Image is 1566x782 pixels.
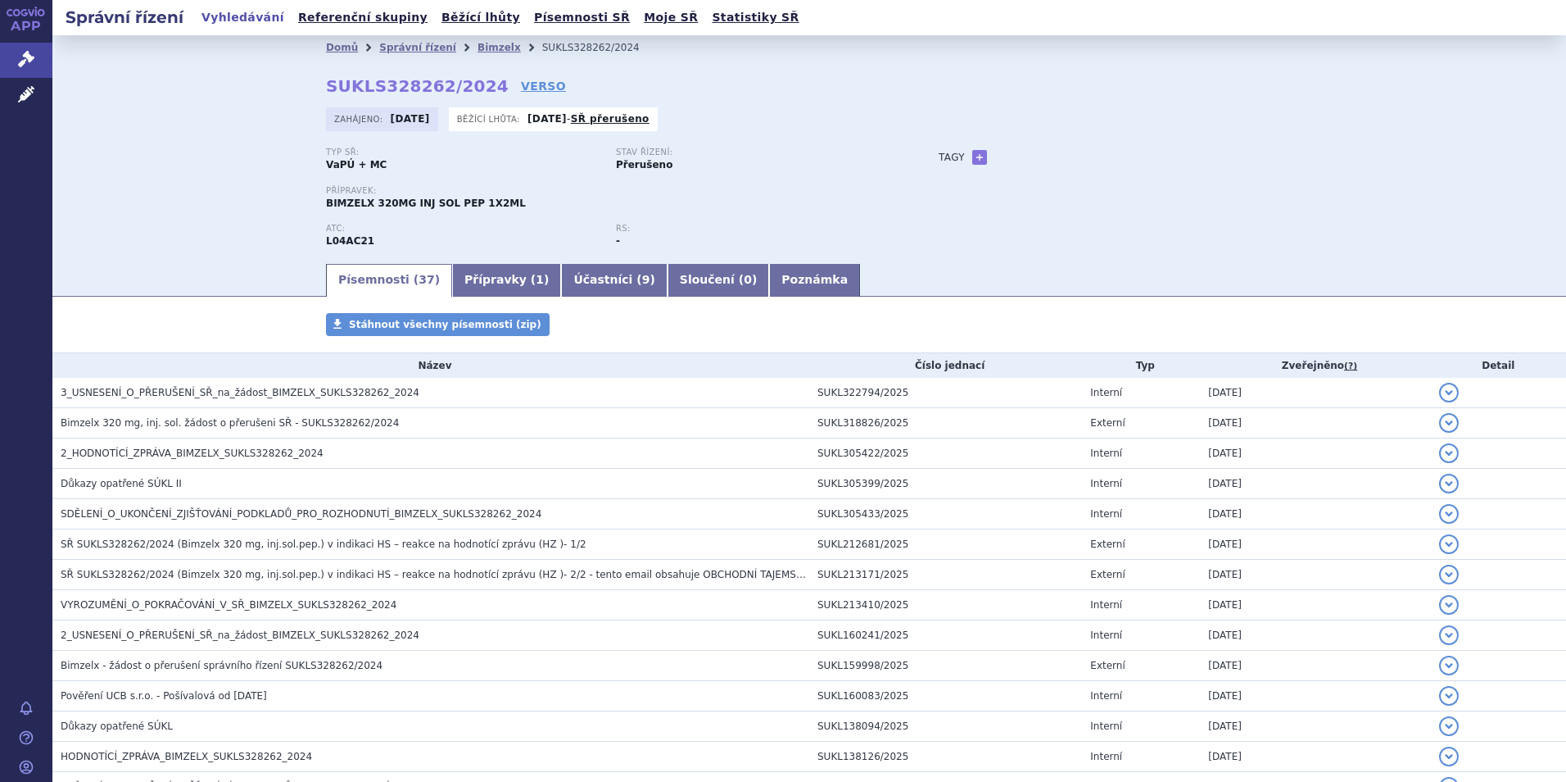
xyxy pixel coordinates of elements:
h3: Tagy [939,148,965,167]
a: Vyhledávání [197,7,289,29]
span: Bimzelx - žádost o přerušení správního řízení SUKLS328262/2024 [61,660,382,671]
span: VYROZUMĚNÍ_O_POKRAČOVÁNÍ_V_SŘ_BIMZELX_SUKLS328262_2024 [61,599,396,611]
button: detail [1439,474,1459,493]
button: detail [1439,686,1459,706]
td: [DATE] [1200,469,1430,499]
button: detail [1439,625,1459,645]
button: detail [1439,747,1459,766]
td: [DATE] [1200,651,1430,681]
p: Typ SŘ: [326,148,600,157]
li: SUKLS328262/2024 [542,35,661,60]
th: Detail [1431,353,1566,378]
span: Stáhnout všechny písemnosti (zip) [349,319,541,330]
span: Interní [1090,387,1122,398]
a: Bimzelx [477,42,521,53]
a: Běžící lhůty [437,7,525,29]
span: BIMZELX 320MG INJ SOL PEP 1X2ML [326,198,526,209]
span: Interní [1090,721,1122,732]
button: detail [1439,595,1459,615]
span: Interní [1090,508,1122,520]
td: [DATE] [1200,499,1430,530]
span: Interní [1090,751,1122,762]
span: Interní [1090,630,1122,641]
th: Název [52,353,809,378]
a: Písemnosti (37) [326,264,452,297]
a: Účastníci (9) [561,264,667,297]
span: Externí [1090,539,1125,550]
p: RS: [616,224,889,234]
a: + [972,150,987,165]
a: SŘ přerušeno [571,113,649,125]
button: detail [1439,443,1459,463]
span: 0 [744,273,752,286]
a: Sloučení (0) [668,264,769,297]
td: SUKL213171/2025 [809,560,1082,590]
strong: Přerušeno [616,159,672,170]
span: Bimzelx 320 mg, inj. sol. žádost o přerušeni SŘ - SUKLS328262/2024 [61,417,399,429]
th: Číslo jednací [809,353,1082,378]
a: Poznámka [769,264,860,297]
td: [DATE] [1200,712,1430,742]
span: SŘ SUKLS328262/2024 (Bimzelx 320 mg, inj.sol.pep.) v indikaci HS – reakce na hodnotící zprávu (HZ... [61,539,586,550]
h2: Správní řízení [52,6,197,29]
a: Domů [326,42,358,53]
a: Statistiky SŘ [707,7,803,29]
td: [DATE] [1200,560,1430,590]
td: SUKL212681/2025 [809,530,1082,560]
span: Běžící lhůta: [457,112,523,125]
th: Zveřejněno [1200,353,1430,378]
td: SUKL138126/2025 [809,742,1082,772]
span: SDĚLENÍ_O_UKONČENÍ_ZJIŠŤOVÁNÍ_PODKLADŮ_PRO_ROZHODNUTÍ_BIMZELX_SUKLS328262_2024 [61,508,541,520]
a: VERSO [521,78,566,94]
a: Moje SŘ [639,7,703,29]
button: detail [1439,413,1459,433]
td: SUKL318826/2025 [809,408,1082,439]
td: [DATE] [1200,590,1430,621]
span: Zahájeno: [334,112,386,125]
td: [DATE] [1200,621,1430,651]
button: detail [1439,716,1459,736]
span: Pověření UCB s.r.o. - Pošívalová od 28.04.2025 [61,690,267,702]
a: Stáhnout všechny písemnosti (zip) [326,313,550,336]
td: SUKL305399/2025 [809,469,1082,499]
p: Přípravek: [326,186,906,196]
span: 9 [642,273,650,286]
a: Písemnosti SŘ [529,7,635,29]
button: detail [1439,534,1459,554]
span: Důkazy opatřené SÚKL II [61,478,182,489]
span: Interní [1090,599,1122,611]
td: SUKL160241/2025 [809,621,1082,651]
td: [DATE] [1200,378,1430,408]
span: 3_USNESENÍ_O_PŘERUŠENÍ_SŘ_na_žádost_BIMZELX_SUKLS328262_2024 [61,387,419,398]
span: Interní [1090,690,1122,702]
td: SUKL322794/2025 [809,378,1082,408]
td: SUKL213410/2025 [809,590,1082,621]
td: SUKL159998/2025 [809,651,1082,681]
span: HODNOTÍCÍ_ZPRÁVA_BIMZELX_SUKLS328262_2024 [61,751,312,762]
span: Interní [1090,448,1122,459]
span: 2_USNESENÍ_O_PŘERUŠENÍ_SŘ_na_žádost_BIMZELX_SUKLS328262_2024 [61,630,419,641]
strong: VaPÚ + MC [326,159,387,170]
strong: BIMEKIZUMAB [326,235,374,247]
p: - [527,112,649,125]
span: Externí [1090,569,1125,580]
td: SUKL305422/2025 [809,439,1082,469]
span: 2_HODNOTÍCÍ_ZPRÁVA_BIMZELX_SUKLS328262_2024 [61,448,324,459]
td: [DATE] [1200,408,1430,439]
strong: [DATE] [527,113,567,125]
button: detail [1439,383,1459,402]
td: [DATE] [1200,530,1430,560]
p: Stav řízení: [616,148,889,157]
th: Typ [1082,353,1200,378]
a: Správní řízení [379,42,456,53]
td: [DATE] [1200,439,1430,469]
strong: [DATE] [391,113,430,125]
td: [DATE] [1200,742,1430,772]
td: SUKL138094/2025 [809,712,1082,742]
button: detail [1439,565,1459,584]
span: Důkazy opatřené SÚKL [61,721,173,732]
td: SUKL305433/2025 [809,499,1082,530]
td: SUKL160083/2025 [809,681,1082,712]
button: detail [1439,656,1459,675]
span: Externí [1090,660,1125,671]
